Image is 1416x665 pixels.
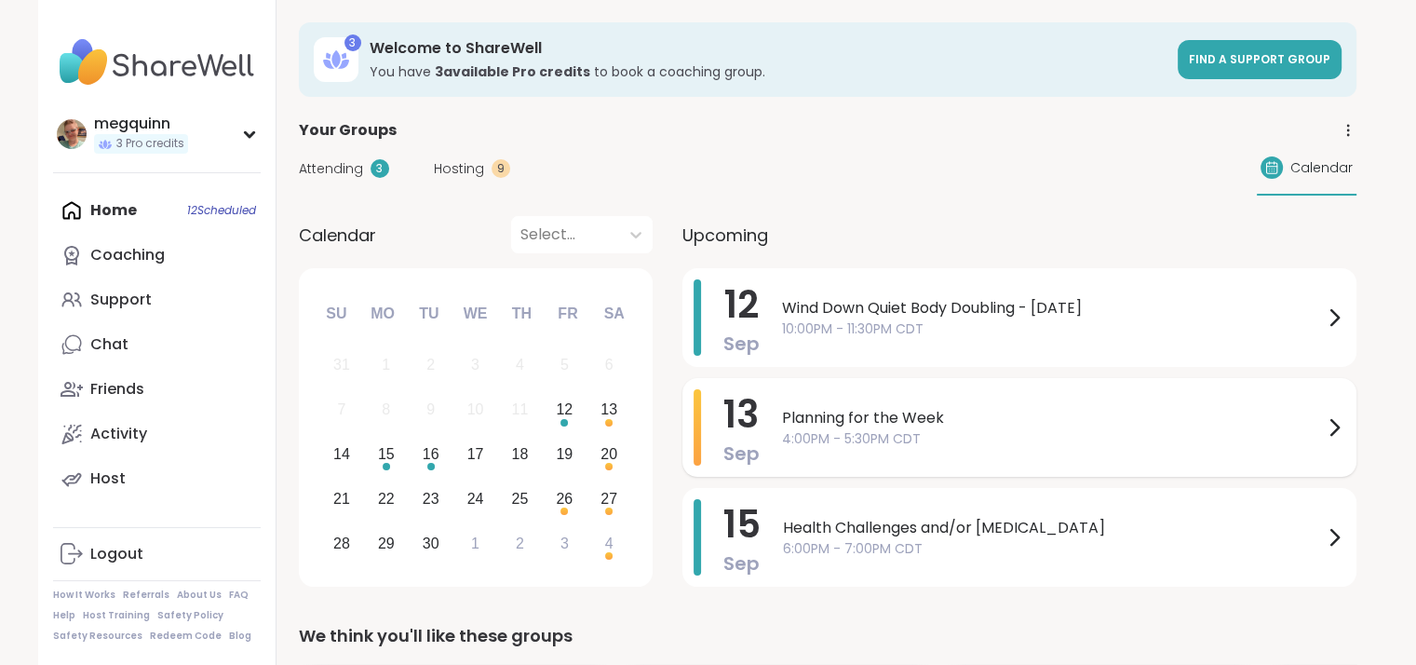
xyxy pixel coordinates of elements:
[366,346,406,386] div: Not available Monday, September 1st, 2025
[724,278,759,331] span: 12
[516,531,524,556] div: 2
[362,293,403,334] div: Mo
[53,322,261,367] a: Chat
[455,346,495,386] div: Not available Wednesday, September 3rd, 2025
[229,589,249,602] a: FAQ
[316,293,357,334] div: Su
[423,486,439,511] div: 23
[378,441,395,467] div: 15
[600,441,617,467] div: 20
[116,136,184,152] span: 3 Pro credits
[545,390,585,430] div: Choose Friday, September 12th, 2025
[177,589,222,602] a: About Us
[333,352,350,377] div: 31
[605,531,614,556] div: 4
[545,346,585,386] div: Not available Friday, September 5th, 2025
[57,119,87,149] img: megquinn
[471,352,479,377] div: 3
[299,623,1356,649] div: We think you'll like these groups
[723,550,760,577] span: Sep
[366,390,406,430] div: Not available Monday, September 8th, 2025
[90,290,152,310] div: Support
[370,62,1167,81] h3: You have to book a coaching group.
[378,486,395,511] div: 22
[150,630,222,643] a: Redeem Code
[545,523,585,563] div: Choose Friday, October 3rd, 2025
[500,523,540,563] div: Choose Thursday, October 2nd, 2025
[556,397,573,422] div: 12
[782,429,1323,449] span: 4:00PM - 5:30PM CDT
[90,245,165,265] div: Coaching
[378,531,395,556] div: 29
[723,331,760,357] span: Sep
[512,486,529,511] div: 25
[512,441,529,467] div: 18
[516,352,524,377] div: 4
[90,424,147,444] div: Activity
[90,468,126,489] div: Host
[322,435,362,475] div: Choose Sunday, September 14th, 2025
[157,609,223,622] a: Safety Policy
[53,412,261,456] a: Activity
[492,159,510,178] div: 9
[501,293,542,334] div: Th
[229,630,251,643] a: Blog
[299,159,363,179] span: Attending
[299,223,376,248] span: Calendar
[299,119,397,142] span: Your Groups
[411,523,451,563] div: Choose Tuesday, September 30th, 2025
[500,479,540,519] div: Choose Thursday, September 25th, 2025
[500,346,540,386] div: Not available Thursday, September 4th, 2025
[723,441,760,467] span: Sep
[454,293,495,334] div: We
[545,479,585,519] div: Choose Friday, September 26th, 2025
[366,479,406,519] div: Choose Monday, September 22nd, 2025
[83,609,150,622] a: Host Training
[589,435,629,475] div: Choose Saturday, September 20th, 2025
[560,352,569,377] div: 5
[382,352,390,377] div: 1
[333,531,350,556] div: 28
[344,34,361,51] div: 3
[782,407,1323,429] span: Planning for the Week
[593,293,634,334] div: Sa
[53,456,261,501] a: Host
[723,388,759,441] span: 13
[589,523,629,563] div: Choose Saturday, October 4th, 2025
[455,523,495,563] div: Choose Wednesday, October 1st, 2025
[426,397,435,422] div: 9
[545,435,585,475] div: Choose Friday, September 19th, 2025
[589,346,629,386] div: Not available Saturday, September 6th, 2025
[366,435,406,475] div: Choose Monday, September 15th, 2025
[90,334,128,355] div: Chat
[53,278,261,322] a: Support
[500,390,540,430] div: Not available Thursday, September 11th, 2025
[423,441,439,467] div: 16
[455,390,495,430] div: Not available Wednesday, September 10th, 2025
[53,609,75,622] a: Help
[600,486,617,511] div: 27
[556,441,573,467] div: 19
[123,589,169,602] a: Referrals
[1178,40,1342,79] a: Find a support group
[53,367,261,412] a: Friends
[53,30,261,95] img: ShareWell Nav Logo
[337,397,345,422] div: 7
[500,435,540,475] div: Choose Thursday, September 18th, 2025
[411,435,451,475] div: Choose Tuesday, September 16th, 2025
[471,531,479,556] div: 1
[435,62,590,81] b: 3 available Pro credit s
[547,293,588,334] div: Fr
[411,390,451,430] div: Not available Tuesday, September 9th, 2025
[467,397,484,422] div: 10
[782,319,1323,339] span: 10:00PM - 11:30PM CDT
[560,531,569,556] div: 3
[605,352,614,377] div: 6
[782,297,1323,319] span: Wind Down Quiet Body Doubling - [DATE]
[322,346,362,386] div: Not available Sunday, August 31st, 2025
[411,346,451,386] div: Not available Tuesday, September 2nd, 2025
[426,352,435,377] div: 2
[333,441,350,467] div: 14
[53,630,142,643] a: Safety Resources
[682,223,768,248] span: Upcoming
